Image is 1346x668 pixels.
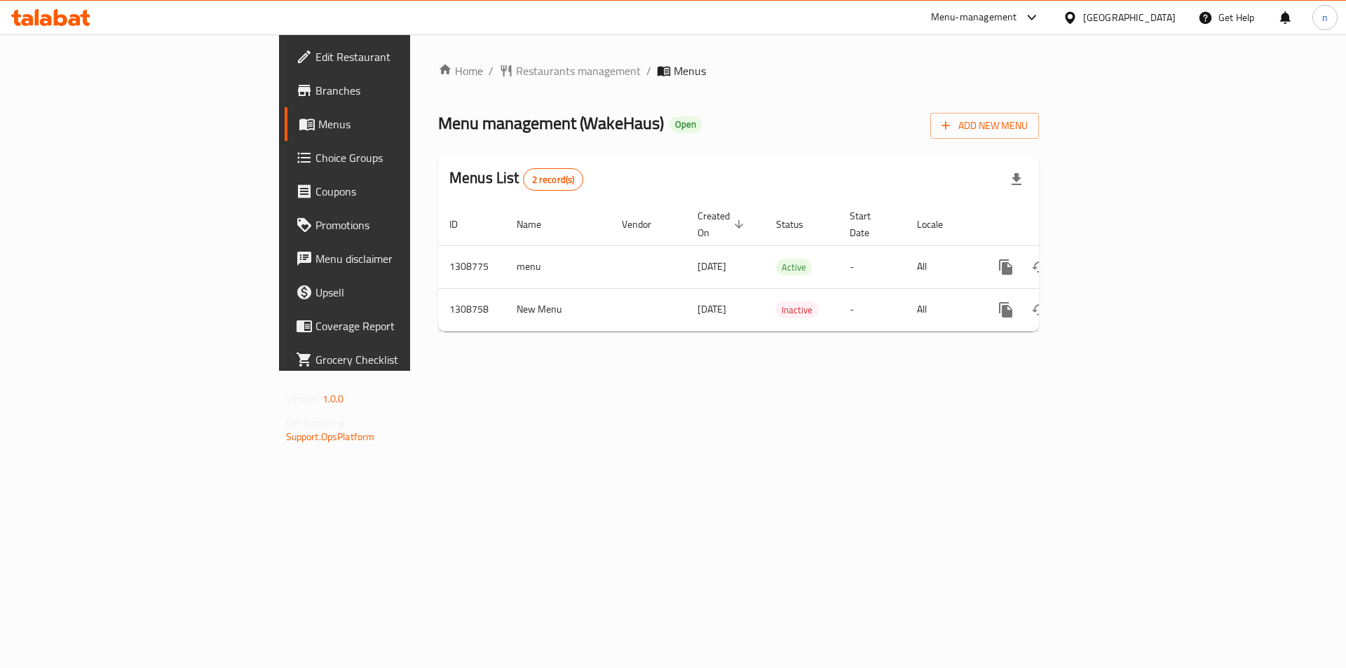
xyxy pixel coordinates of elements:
td: All [906,288,978,331]
span: Upsell [315,284,493,301]
span: n [1322,10,1328,25]
span: ID [449,216,476,233]
a: Choice Groups [285,141,504,175]
li: / [646,62,651,79]
span: 2 record(s) [524,173,583,186]
span: Edit Restaurant [315,48,493,65]
div: Total records count [523,168,584,191]
div: [GEOGRAPHIC_DATA] [1083,10,1176,25]
span: Inactive [776,302,818,318]
div: Open [669,116,702,133]
span: Locale [917,216,961,233]
span: Coverage Report [315,318,493,334]
div: Export file [1000,163,1033,196]
span: Version: [286,390,320,408]
table: enhanced table [438,203,1135,332]
th: Actions [978,203,1135,246]
span: Status [776,216,822,233]
td: - [838,245,906,288]
span: Active [776,259,812,275]
span: [DATE] [698,257,726,275]
td: All [906,245,978,288]
span: Get support on: [286,414,351,432]
button: more [989,250,1023,284]
a: Branches [285,74,504,107]
a: Restaurants management [499,62,641,79]
span: Add New Menu [941,117,1028,135]
span: Created On [698,207,748,241]
td: menu [505,245,611,288]
span: Coupons [315,183,493,200]
span: Restaurants management [516,62,641,79]
span: Grocery Checklist [315,351,493,368]
span: Vendor [622,216,669,233]
a: Coupons [285,175,504,208]
button: more [989,293,1023,327]
span: Promotions [315,217,493,233]
a: Edit Restaurant [285,40,504,74]
span: Menus [318,116,493,132]
a: Upsell [285,275,504,309]
a: Menus [285,107,504,141]
a: Menu disclaimer [285,242,504,275]
span: Menu disclaimer [315,250,493,267]
a: Promotions [285,208,504,242]
div: Inactive [776,301,818,318]
span: Menu management ( WakeHaus ) [438,107,664,139]
span: [DATE] [698,300,726,318]
span: Branches [315,82,493,99]
a: Support.OpsPlatform [286,428,375,446]
a: Grocery Checklist [285,343,504,376]
nav: breadcrumb [438,62,1039,79]
span: Open [669,118,702,130]
div: Menu-management [931,9,1017,26]
span: Name [517,216,559,233]
a: Coverage Report [285,309,504,343]
span: 1.0.0 [322,390,344,408]
span: Start Date [850,207,889,241]
h2: Menus List [449,168,583,191]
button: Add New Menu [930,113,1039,139]
button: Change Status [1023,250,1056,284]
span: Menus [674,62,706,79]
button: Change Status [1023,293,1056,327]
td: - [838,288,906,331]
td: New Menu [505,288,611,331]
span: Choice Groups [315,149,493,166]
